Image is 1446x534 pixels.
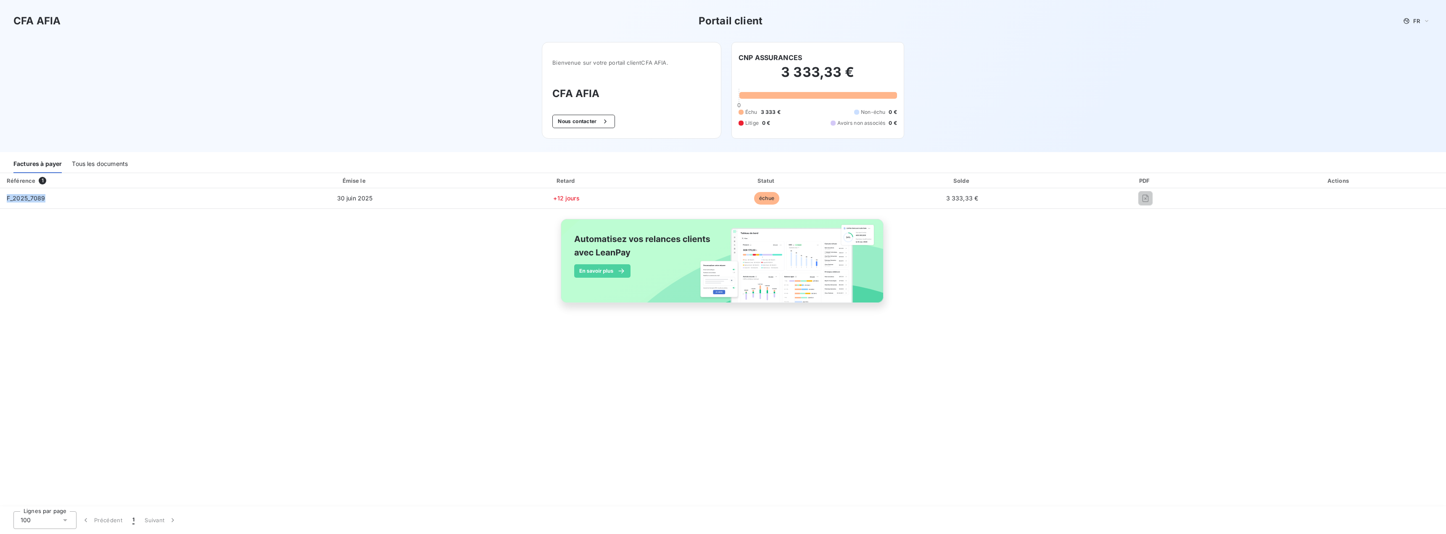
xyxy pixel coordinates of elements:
span: 3 333 € [761,108,781,116]
h6: CNP ASSURANCES [739,53,802,63]
span: échue [754,192,779,205]
span: Litige [745,119,759,127]
button: Précédent [77,511,127,529]
img: banner [553,214,893,317]
span: 100 [21,516,31,524]
span: Bienvenue sur votre portail client CFA AFIA . [552,59,711,66]
span: 3 333,33 € [946,195,979,202]
span: FR [1413,18,1420,24]
div: PDF [1060,176,1230,185]
button: Nous contacter [552,115,615,128]
div: Tous les documents [72,155,128,173]
span: 1 [132,516,135,524]
h2: 3 333,33 € [739,64,897,89]
button: Suivant [140,511,182,529]
span: 0 € [889,119,897,127]
span: 0 € [762,119,770,127]
div: Statut [670,176,864,185]
span: Non-échu [861,108,885,116]
span: F_2025_7089 [7,195,45,202]
span: Échu [745,108,757,116]
div: Factures à payer [13,155,62,173]
h3: Portail client [699,13,763,29]
span: 0 [737,102,741,108]
button: 1 [127,511,140,529]
span: 0 € [889,108,897,116]
div: Retard [467,176,666,185]
div: Émise le [246,176,464,185]
span: 30 juin 2025 [337,195,373,202]
div: Solde [867,176,1057,185]
span: +12 jours [553,195,579,202]
span: Avoirs non associés [837,119,885,127]
h3: CFA AFIA [552,86,711,101]
div: Actions [1234,176,1444,185]
div: Référence [7,177,35,184]
h3: CFA AFIA [13,13,61,29]
span: 1 [39,177,46,184]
